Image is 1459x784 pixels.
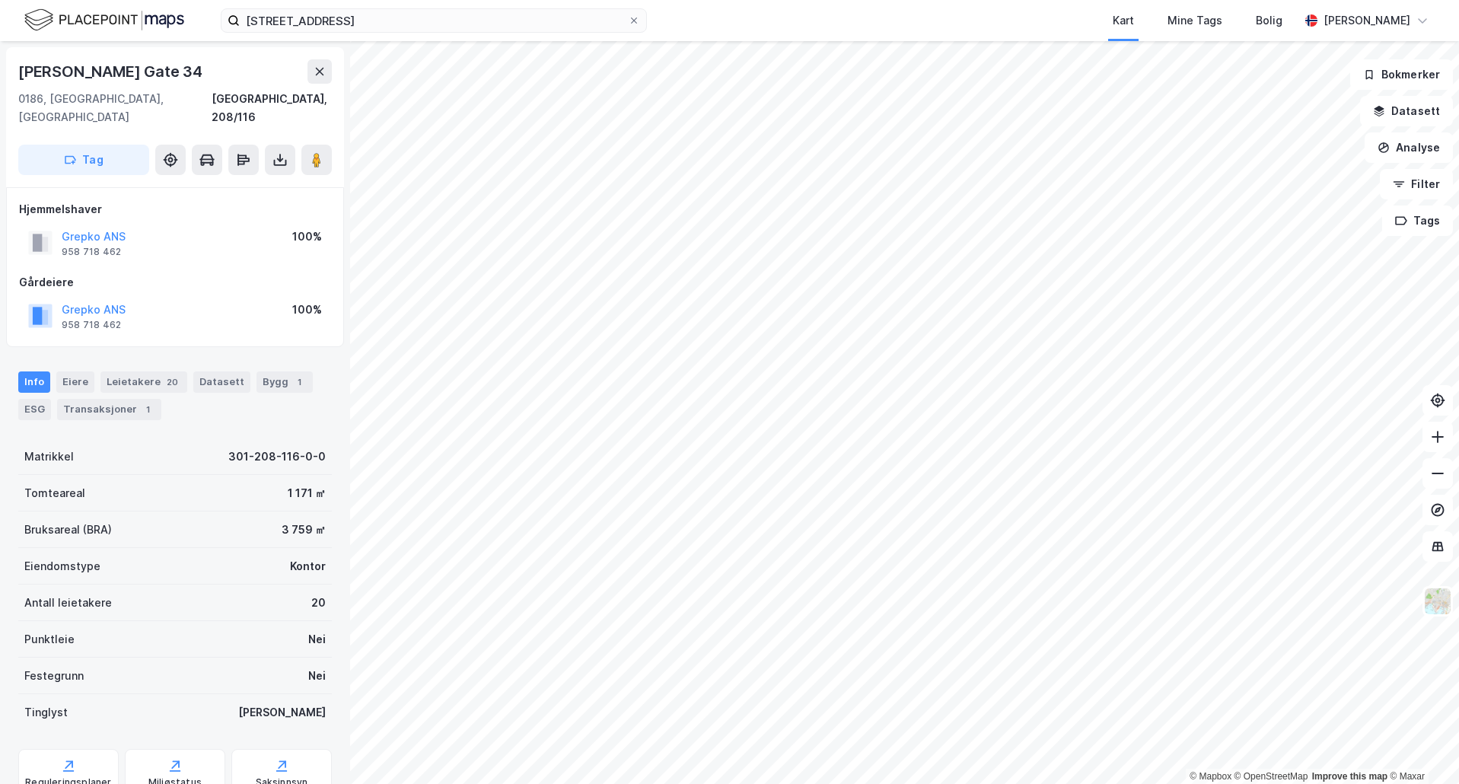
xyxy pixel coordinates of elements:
[24,448,74,466] div: Matrikkel
[290,557,326,575] div: Kontor
[282,521,326,539] div: 3 759 ㎡
[24,594,112,612] div: Antall leietakere
[18,90,212,126] div: 0186, [GEOGRAPHIC_DATA], [GEOGRAPHIC_DATA]
[18,371,50,393] div: Info
[1324,11,1410,30] div: [PERSON_NAME]
[18,399,51,420] div: ESG
[291,374,307,390] div: 1
[212,90,332,126] div: [GEOGRAPHIC_DATA], 208/116
[1190,771,1231,782] a: Mapbox
[24,630,75,649] div: Punktleie
[18,59,205,84] div: [PERSON_NAME] Gate 34
[308,630,326,649] div: Nei
[1380,169,1453,199] button: Filter
[19,273,331,292] div: Gårdeiere
[1365,132,1453,163] button: Analyse
[1234,771,1308,782] a: OpenStreetMap
[1360,96,1453,126] button: Datasett
[292,228,322,246] div: 100%
[240,9,628,32] input: Søk på adresse, matrikkel, gårdeiere, leietakere eller personer
[292,301,322,319] div: 100%
[311,594,326,612] div: 20
[24,703,68,722] div: Tinglyst
[24,7,184,33] img: logo.f888ab2527a4732fd821a326f86c7f29.svg
[228,448,326,466] div: 301-208-116-0-0
[140,402,155,417] div: 1
[193,371,250,393] div: Datasett
[62,246,121,258] div: 958 718 462
[24,521,112,539] div: Bruksareal (BRA)
[1423,587,1452,616] img: Z
[238,703,326,722] div: [PERSON_NAME]
[1256,11,1282,30] div: Bolig
[18,145,149,175] button: Tag
[1312,771,1387,782] a: Improve this map
[24,484,85,502] div: Tomteareal
[56,371,94,393] div: Eiere
[24,667,84,685] div: Festegrunn
[288,484,326,502] div: 1 171 ㎡
[256,371,313,393] div: Bygg
[1382,206,1453,236] button: Tags
[62,319,121,331] div: 958 718 462
[1383,711,1459,784] iframe: Chat Widget
[1168,11,1222,30] div: Mine Tags
[19,200,331,218] div: Hjemmelshaver
[24,557,100,575] div: Eiendomstype
[57,399,161,420] div: Transaksjoner
[308,667,326,685] div: Nei
[1113,11,1134,30] div: Kart
[100,371,187,393] div: Leietakere
[1350,59,1453,90] button: Bokmerker
[164,374,181,390] div: 20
